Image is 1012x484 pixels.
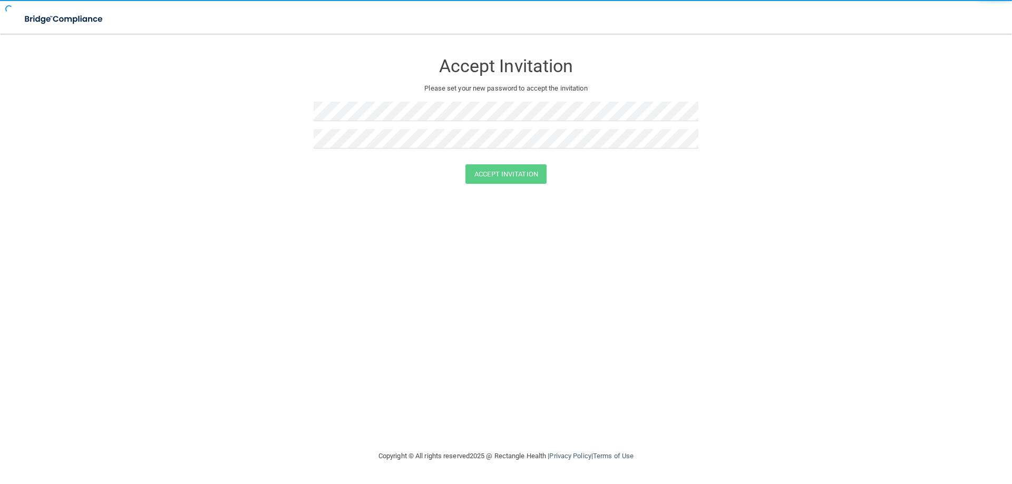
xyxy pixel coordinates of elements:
a: Privacy Policy [549,452,591,460]
a: Terms of Use [593,452,634,460]
img: bridge_compliance_login_screen.278c3ca4.svg [16,8,113,30]
h3: Accept Invitation [314,56,698,76]
div: Copyright © All rights reserved 2025 @ Rectangle Health | | [314,439,698,473]
button: Accept Invitation [465,164,547,184]
p: Please set your new password to accept the invitation [322,82,690,95]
